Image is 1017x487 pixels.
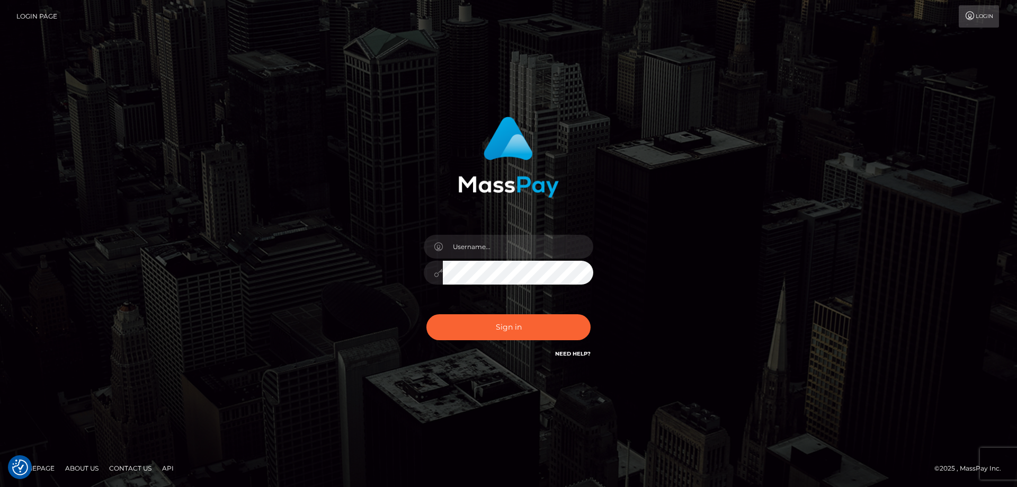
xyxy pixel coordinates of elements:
[61,460,103,476] a: About Us
[12,459,28,475] img: Revisit consent button
[16,5,57,28] a: Login Page
[443,235,593,259] input: Username...
[458,117,559,198] img: MassPay Login
[158,460,178,476] a: API
[12,459,28,475] button: Consent Preferences
[959,5,999,28] a: Login
[934,463,1009,474] div: © 2025 , MassPay Inc.
[12,460,59,476] a: Homepage
[105,460,156,476] a: Contact Us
